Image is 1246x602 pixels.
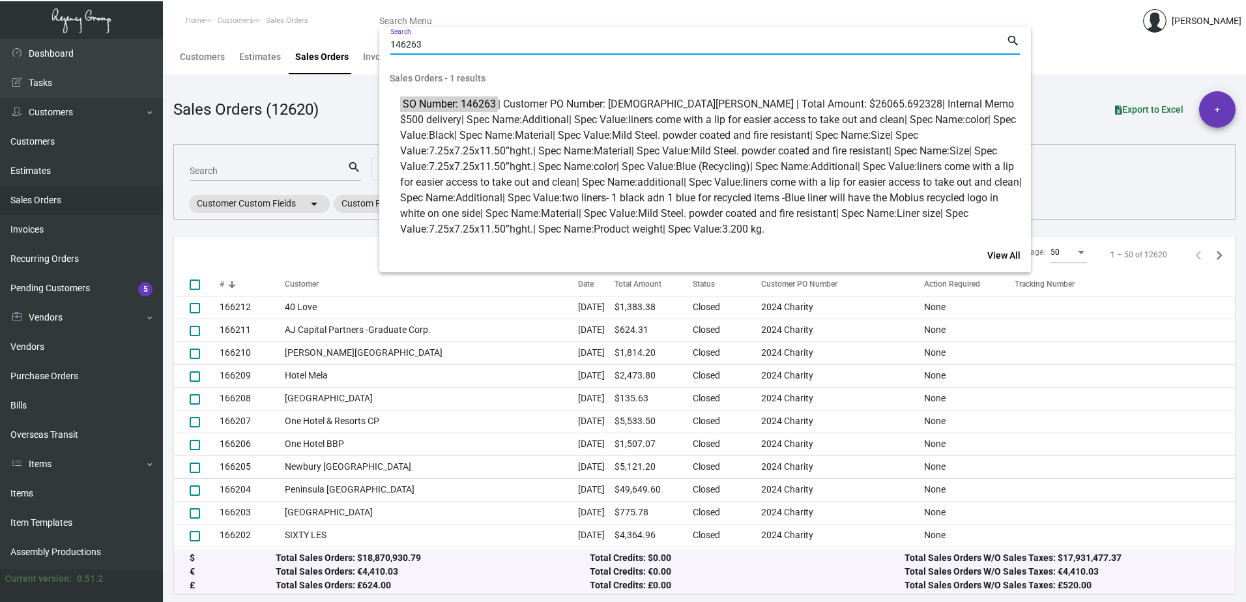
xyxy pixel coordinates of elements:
span: Additional [811,160,858,173]
span: 7.25x7.25x11.50”hght. [429,145,533,157]
span: View All [987,250,1021,261]
span: Black [429,129,454,141]
span: Size [871,129,890,141]
span: Material [515,129,553,141]
span: Size [949,145,969,157]
span: Additional [522,113,569,126]
span: Material [594,145,631,157]
span: 7.25x7.25x11.50”hght. [429,223,533,235]
mark: SO Number: 146263 [400,96,497,112]
span: two liners- 1 black adn 1 blue for recycled items -Blue liner will have the Mobius recycled logo ... [400,192,998,220]
div: Current version: [5,572,72,586]
span: additional [637,176,684,188]
span: Additional [456,192,502,204]
div: 0.51.2 [77,572,103,586]
span: Mild Steel. powder coated and fire resistant [638,207,836,220]
span: color [594,160,616,173]
mat-icon: search [1006,33,1020,49]
span: Liner size [897,207,940,220]
span: Mild Steel. powder coated and fire resistant [612,129,810,141]
span: Material [541,207,579,220]
span: liners come with a lip for easier access to take out and clean [743,176,1019,188]
span: Product weight [594,223,663,235]
span: 7.25x7.25x11.50”hght. [429,160,533,173]
span: Mild Steel. powder coated and fire resistant [691,145,889,157]
span: Sales Orders - 1 results [379,66,1031,90]
span: liners come with a lip for easier access to take out and clean [628,113,905,126]
span: color [965,113,988,126]
span: Blue (Recycling) [676,160,750,173]
span: | Customer PO Number: [DEMOGRAPHIC_DATA][PERSON_NAME] | Total Amount: $26065.692328 | Internal Me... [400,96,1024,237]
span: 3.200 kg. [722,223,764,235]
